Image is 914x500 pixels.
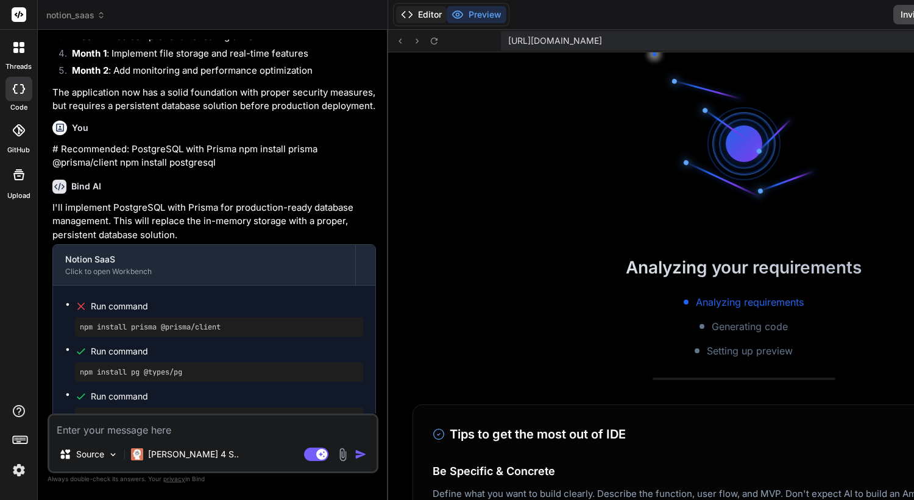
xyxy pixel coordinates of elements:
pre: npm install prisma @prisma/client [80,322,358,332]
p: Source [76,448,104,460]
p: I'll implement PostgreSQL with Prisma for production-ready database management. This will replace... [52,201,376,242]
span: Run command [91,345,363,357]
h6: Bind AI [71,180,101,192]
img: icon [355,448,367,460]
span: Run command [91,300,363,312]
button: Editor [396,6,447,23]
span: Run command [91,390,363,403]
span: Setting up preview [707,343,793,358]
span: Generating code [712,319,788,334]
span: Analyzing requirements [696,295,804,309]
img: Pick Models [108,449,118,460]
button: Notion SaaSClick to open Workbench [53,245,355,285]
pre: npm install pg @types/pg [80,367,358,377]
img: attachment [336,448,350,462]
p: [PERSON_NAME] 4 S.. [148,448,239,460]
h3: Tips to get the most out of IDE [433,425,626,443]
label: GitHub [7,145,30,155]
button: Preview [447,6,506,23]
pre: npx prisma init [80,412,358,422]
span: notion_saas [46,9,105,21]
p: # Recommended: PostgreSQL with Prisma npm install prisma @prisma/client npm install postgresql [52,143,376,170]
span: [URL][DOMAIN_NAME] [508,35,602,47]
label: Upload [7,191,30,201]
label: threads [5,62,32,72]
p: Always double-check its answers. Your in Bind [48,473,378,485]
label: code [10,102,27,113]
li: : Add monitoring and performance optimization [62,64,376,81]
span: privacy [163,475,185,482]
div: Notion SaaS [65,253,343,266]
h6: You [72,122,88,134]
li: : Implement file storage and real-time features [62,47,376,64]
div: Click to open Workbench [65,267,343,276]
strong: Week 2 [72,30,105,42]
p: The application now has a solid foundation with proper security measures, but requires a persiste... [52,86,376,113]
img: Claude 4 Sonnet [131,448,143,460]
img: settings [9,460,29,481]
strong: Month 1 [72,48,107,59]
strong: Month 2 [72,65,108,76]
